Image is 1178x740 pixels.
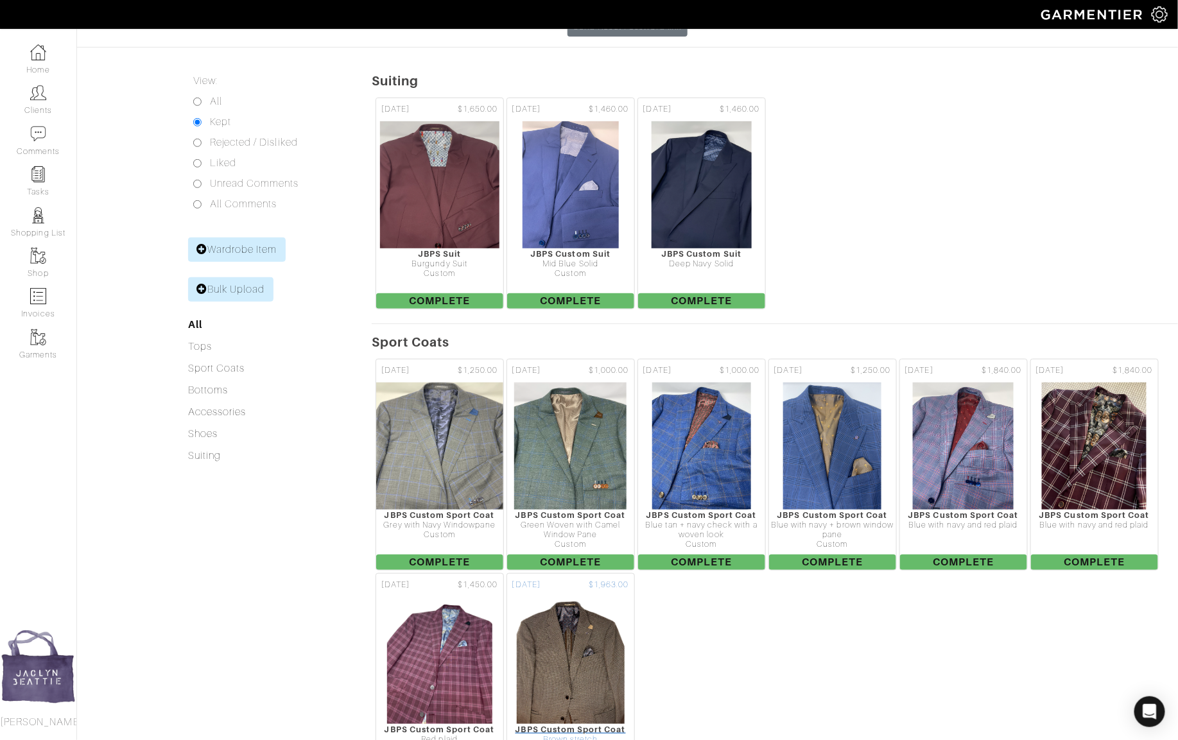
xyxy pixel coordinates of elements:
[912,382,1014,510] img: tXDYH3DA7zpXJDGN7NVwwXhH
[188,277,273,302] a: Bulk Upload
[720,365,759,377] span: $1,000.00
[1036,365,1064,377] span: [DATE]
[1041,382,1147,510] img: hd7Gg7dvADSN46nUYNXXJ27t
[512,103,541,116] span: [DATE]
[638,293,765,309] span: Complete
[30,288,46,304] img: orders-icon-0abe47150d42831381b5fb84f609e132dff9fe21cb692f30cb5eec754e2cba89.png
[188,341,212,352] a: Tops
[905,365,933,377] span: [DATE]
[638,555,765,570] span: Complete
[30,329,46,345] img: garments-icon-b7da505a4dc4fd61783c78ac3ca0ef83fa9d6f193b1c9dc38574b1d14d53ca28.png
[381,579,410,591] span: [DATE]
[767,357,898,572] a: [DATE] $1,250.00 JBPS Custom Sport Coat Blue with navy + brown window pane Custom Complete
[507,293,634,309] span: Complete
[193,73,218,89] label: View:
[505,357,636,572] a: [DATE] $1,000.00 JBPS Custom Sport Coat Green Woven with Camel Window Pane Custom Complete
[507,555,634,570] span: Complete
[851,365,890,377] span: $1,250.00
[720,103,759,116] span: $1,460.00
[643,103,671,116] span: [DATE]
[638,521,765,540] div: Blue tan + navy check with a woven look
[1031,510,1158,520] div: JBPS Custom Sport Coat
[30,248,46,264] img: garments-icon-b7da505a4dc4fd61783c78ac3ca0ef83fa9d6f193b1c9dc38574b1d14d53ca28.png
[505,96,636,311] a: [DATE] $1,460.00 JBPS Custom Suit Mid Blue Solid Custom Complete
[507,269,634,279] div: Custom
[210,176,299,191] label: Unread Comments
[1031,521,1158,530] div: Blue with navy and red plaid
[507,521,634,540] div: Green Woven with Camel Window Pane
[188,318,202,331] a: All
[188,237,286,262] a: Wardrobe Item
[381,365,410,377] span: [DATE]
[638,540,765,549] div: Custom
[188,450,221,461] a: Suiting
[522,121,619,249] img: HqH7hve6L7t1J6dAtGUiUTLG
[1031,555,1158,570] span: Complete
[458,365,498,377] span: $1,250.00
[636,96,767,311] a: [DATE] $1,460.00 JBPS Custom Suit Deep Navy Solid Complete
[643,365,671,377] span: [DATE]
[900,555,1027,570] span: Complete
[30,207,46,223] img: stylists-icon-eb353228a002819b7ec25b43dbf5f0378dd9e0616d9560372ff212230b889e62.png
[376,555,503,570] span: Complete
[30,166,46,182] img: reminder-icon-8004d30b9f0a5d33ae49ab947aed9ed385cf756f9e5892f1edd6e32f2345188e.png
[376,249,503,259] div: JBPS Suit
[30,44,46,60] img: dashboard-icon-dbcd8f5a0b271acd01030246c82b418ddd0df26cd7fceb0bd07c9910d44c42f6.png
[210,196,277,212] label: All Comments
[507,259,634,269] div: Mid Blue Solid
[376,530,503,540] div: Custom
[372,73,1178,89] h5: Suiting
[30,85,46,101] img: clients-icon-6bae9207a08558b7cb47a8932f037763ab4055f8c8b6bfacd5dc20c3e0201464.png
[651,121,752,249] img: PrbySnVpCCdjRWWzAyYjmggY
[458,579,498,591] span: $1,450.00
[636,357,767,572] a: [DATE] $1,000.00 JBPS Custom Sport Coat Blue tan + navy check with a woven look Custom Complete
[783,382,882,510] img: ZpfKGqvhjMvYLgn7QdVQYp1d
[507,540,634,549] div: Custom
[188,406,247,418] a: Accessories
[638,510,765,520] div: JBPS Custom Sport Coat
[210,114,231,130] label: Kept
[210,94,222,109] label: All
[512,365,541,377] span: [DATE]
[769,510,896,520] div: JBPS Custom Sport Coat
[898,357,1029,572] a: [DATE] $1,840.00 JBPS Custom Sport Coat Blue with navy and red plaid Complete
[210,135,298,150] label: Rejected / Disliked
[512,579,541,591] span: [DATE]
[507,510,634,520] div: JBPS Custom Sport Coat
[210,155,236,171] label: Liked
[507,725,634,734] div: JBPS Custom Sport Coat
[589,103,628,116] span: $1,460.00
[188,384,228,396] a: Bottoms
[507,249,634,259] div: JBPS Custom Suit
[1134,696,1165,727] div: Open Intercom Messenger
[379,121,500,249] img: 4pYmvVwWYUpLhYfyaC1EqziW
[589,365,628,377] span: $1,000.00
[386,596,493,725] img: BP52d6QnrgeDPGxzTTbLEGQb
[376,725,503,734] div: JBPS Custom Sport Coat
[376,293,503,309] span: Complete
[516,596,625,725] img: x1wBhy85X1cs2j5ynJFUJH1Y
[376,521,503,530] div: Grey with Navy Windowpane
[769,540,896,549] div: Custom
[652,382,752,510] img: wbTUQSc9QZUeUYkJpsJmmAsD
[774,365,802,377] span: [DATE]
[376,510,503,520] div: JBPS Custom Sport Coat
[982,365,1021,377] span: $1,840.00
[1029,357,1160,572] a: [DATE] $1,840.00 JBPS Custom Sport Coat Blue with navy and red plaid Complete
[374,96,505,311] a: [DATE] $1,650.00 JBPS Suit Burgundy Suit Custom Complete
[769,555,896,570] span: Complete
[900,510,1027,520] div: JBPS Custom Sport Coat
[1035,3,1152,26] img: garmentier-logo-header-white-b43fb05a5012e4ada735d5af1a66efaba907eab6374d6393d1fbf88cb4ef424d.png
[1152,6,1168,22] img: gear-icon-white-bd11855cb880d31180b6d7d6211b90ccbf57a29d726f0c71d8c61bd08dd39cc2.png
[381,103,410,116] span: [DATE]
[188,363,245,374] a: Sport Coats
[372,334,1178,350] h5: Sport Coats
[188,428,218,440] a: Shoes
[374,357,505,572] a: [DATE] $1,250.00 JBPS Custom Sport Coat Grey with Navy Windowpane Custom Complete
[638,249,765,259] div: JBPS Custom Suit
[638,259,765,269] div: Deep Navy Solid
[589,579,628,591] span: $1,963.00
[374,382,505,510] img: c2S6tdVcJ2iEuPRuQAUptpzC
[376,269,503,279] div: Custom
[514,382,627,510] img: B85NQNC6RufEyZWpTvNNPGcP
